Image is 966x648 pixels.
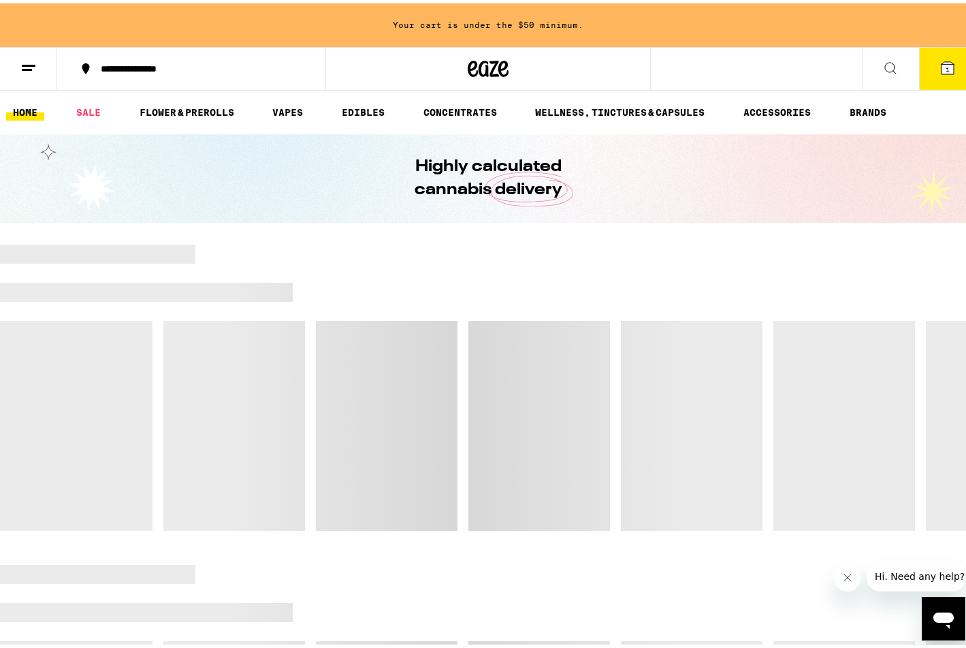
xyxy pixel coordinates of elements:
a: CONCENTRATES [417,101,504,117]
h1: Highly calculated cannabis delivery [376,152,600,198]
a: FLOWER & PREROLLS [133,101,241,117]
a: SALE [69,101,108,117]
a: WELLNESS, TINCTURES & CAPSULES [528,101,711,117]
iframe: Close message [834,561,861,588]
a: VAPES [265,101,310,117]
a: HOME [6,101,44,117]
a: ACCESSORIES [737,101,818,117]
iframe: Button to launch messaging window [922,593,965,637]
a: EDIBLES [335,101,391,117]
iframe: Message from company [867,558,965,588]
a: BRANDS [843,101,893,117]
span: 1 [946,62,950,70]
